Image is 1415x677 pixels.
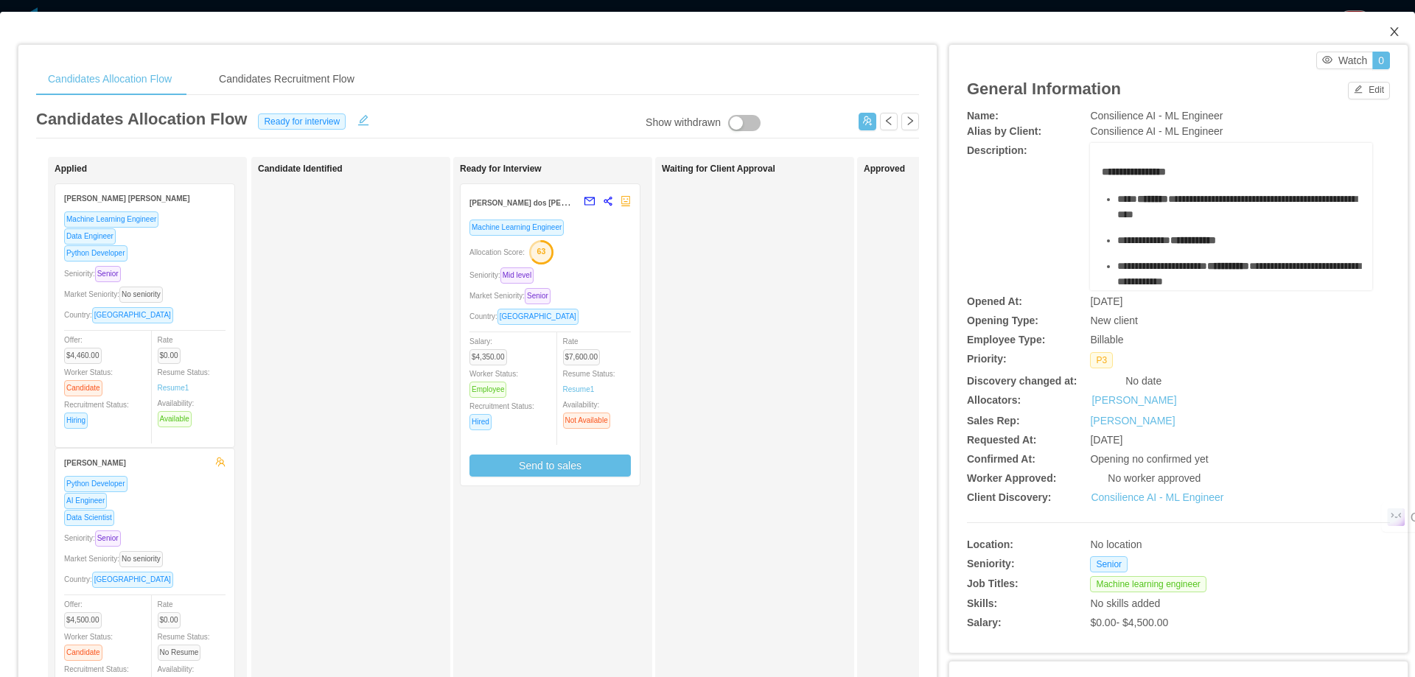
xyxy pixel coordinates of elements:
[967,434,1036,446] b: Requested At:
[880,113,898,130] button: icon: left
[158,368,210,392] span: Resume Status:
[967,558,1015,569] b: Seniority:
[563,384,595,395] a: Resume1
[967,597,997,609] b: Skills:
[1090,143,1372,290] div: rdw-wrapper
[525,239,554,263] button: 63
[1108,472,1201,484] span: No worker approved
[525,288,551,304] span: Senior
[1090,453,1208,465] span: Opening no confirmed yet
[537,247,546,256] text: 63
[469,337,513,361] span: Salary:
[64,510,114,526] span: Data Scientist
[64,476,127,492] span: Python Developer
[158,411,192,427] span: Available
[469,196,610,208] strong: [PERSON_NAME] dos [PERSON_NAME]
[64,413,88,429] span: Hiring
[64,368,113,392] span: Worker Status:
[967,334,1045,345] b: Employee Type:
[967,110,999,122] b: Name:
[1316,52,1373,69] button: icon: eyeWatch
[36,63,184,96] div: Candidates Allocation Flow
[967,77,1121,101] article: General Information
[64,336,108,359] span: Offer:
[64,600,108,624] span: Offer:
[64,380,102,396] span: Candidate
[1388,26,1400,38] i: icon: close
[64,194,190,203] strong: [PERSON_NAME] [PERSON_NAME]
[1090,537,1302,553] div: No location
[967,539,1013,550] b: Location:
[158,600,186,624] span: Rate
[469,292,556,300] span: Market Seniority:
[460,164,666,175] h1: Ready for Interview
[967,315,1038,326] b: Opening Type:
[64,493,107,509] span: AI Engineer
[64,270,127,278] span: Seniority:
[55,164,261,175] h1: Applied
[469,402,534,426] span: Recruitment Status:
[967,491,1051,503] b: Client Discovery:
[258,164,464,175] h1: Candidate Identified
[95,530,121,547] span: Senior
[646,115,721,131] div: Show withdrawn
[469,455,631,477] button: Send to sales
[1090,110,1223,122] span: Consilience AI - ML Engineer
[563,413,610,429] span: Not Available
[64,534,127,542] span: Seniority:
[967,295,1022,307] b: Opened At:
[967,472,1056,484] b: Worker Approved:
[859,113,876,130] button: icon: usergroup-add
[158,336,186,359] span: Rate
[563,370,615,393] span: Resume Status:
[497,309,579,325] span: [GEOGRAPHIC_DATA]
[1090,315,1138,326] span: New client
[967,453,1035,465] b: Confirmed At:
[1090,352,1113,368] span: P3
[158,612,181,628] span: $0.00
[1090,556,1128,572] span: Senior
[1090,334,1123,345] span: Billable
[215,457,226,467] span: team
[864,164,1070,175] h1: Approved
[469,382,506,398] span: Employee
[1091,491,1223,503] a: Consilience AI - ML Engineer
[92,307,173,323] span: [GEOGRAPHIC_DATA]
[158,382,189,393] a: Resume1
[469,414,492,430] span: Hired
[967,125,1041,137] b: Alias by Client:
[64,290,169,298] span: Market Seniority:
[1372,52,1390,69] button: 0
[662,164,868,175] h1: Waiting for Client Approval
[469,312,584,320] span: Country:
[469,370,518,393] span: Worker Status:
[64,575,179,583] span: Country:
[207,63,366,96] div: Candidates Recruitment Flow
[500,267,534,284] span: Mid level
[563,337,607,361] span: Rate
[967,375,1077,387] b: Discovery changed at:
[967,394,1021,406] b: Allocators:
[92,572,173,588] span: [GEOGRAPHIC_DATA]
[469,349,507,365] span: $4,350.00
[967,617,1002,628] b: Salary:
[158,399,198,423] span: Availability:
[576,190,595,214] button: mail
[1374,12,1415,53] button: Close
[967,353,1007,365] b: Priority:
[64,401,129,424] span: Recruitment Status:
[1091,393,1176,408] a: [PERSON_NAME]
[36,107,247,131] article: Candidates Allocation Flow
[119,551,163,567] span: No seniority
[1090,617,1168,628] span: $0.00 - $4,500.00
[64,348,102,364] span: $4,460.00
[967,415,1020,427] b: Sales Rep:
[621,196,631,206] span: robot
[1090,295,1122,307] span: [DATE]
[563,349,601,365] span: $7,600.00
[1090,434,1122,446] span: [DATE]
[1090,125,1223,137] span: Consilience AI - ML Engineer
[1090,576,1206,592] span: Machine learning engineer
[469,248,525,256] span: Allocation Score:
[64,555,169,563] span: Market Seniority:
